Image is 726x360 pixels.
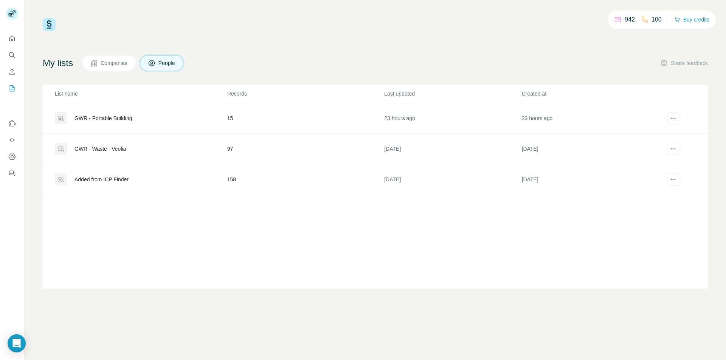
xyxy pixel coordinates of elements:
button: actions [667,173,679,185]
td: 15 [227,103,384,134]
span: Companies [101,59,128,67]
button: Share feedback [660,59,708,67]
button: Feedback [6,167,18,180]
button: Use Surfe API [6,133,18,147]
button: actions [667,112,679,124]
button: Use Surfe on LinkedIn [6,117,18,130]
div: Open Intercom Messenger [8,334,26,352]
div: GWR - Waste - Veolia [74,145,126,153]
td: [DATE] [521,164,659,195]
td: 23 hours ago [521,103,659,134]
button: actions [667,143,679,155]
button: Enrich CSV [6,65,18,79]
td: [DATE] [521,134,659,164]
button: Dashboard [6,150,18,164]
p: 942 [625,15,635,24]
p: Records [227,90,383,97]
td: [DATE] [384,164,521,195]
p: Last updated [384,90,521,97]
td: [DATE] [384,134,521,164]
td: 158 [227,164,384,195]
button: Search [6,48,18,62]
p: Created at [522,90,658,97]
td: 23 hours ago [384,103,521,134]
p: List name [55,90,226,97]
img: Surfe Logo [43,18,56,31]
p: 100 [652,15,662,24]
div: GWR - Portable Building [74,114,132,122]
button: Quick start [6,32,18,45]
h4: My lists [43,57,73,69]
div: Added from ICP Finder [74,176,129,183]
button: My lists [6,82,18,95]
button: Buy credits [674,14,709,25]
td: 97 [227,134,384,164]
span: People [158,59,176,67]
